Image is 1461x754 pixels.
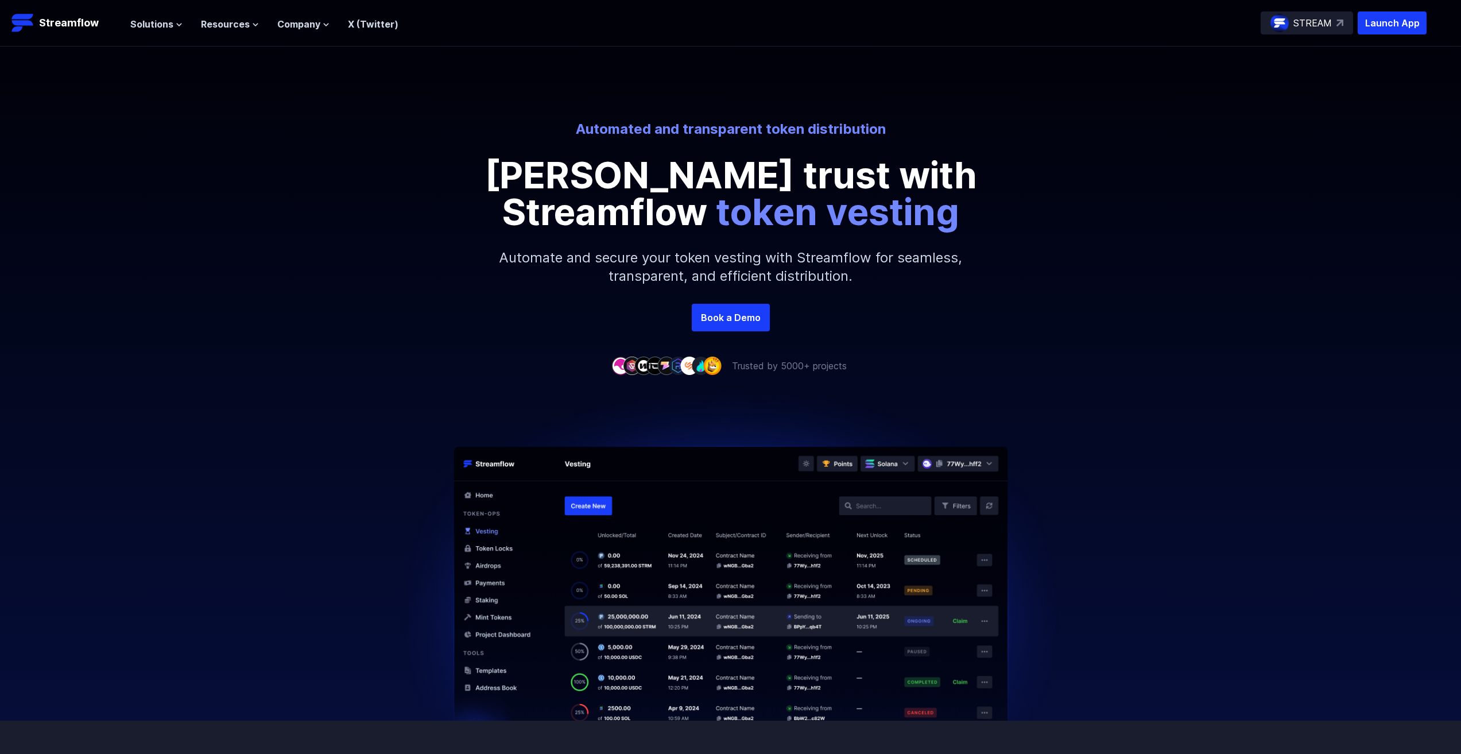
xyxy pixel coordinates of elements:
p: [PERSON_NAME] trust with Streamflow [472,157,989,230]
button: Resources [201,17,259,31]
img: company-7 [680,357,699,374]
button: Launch App [1358,11,1427,34]
a: STREAM [1261,11,1353,34]
a: Streamflow [11,11,119,34]
img: Hero Image [378,373,1083,721]
img: streamflow-logo-circle.png [1270,14,1289,32]
img: company-3 [634,357,653,374]
button: Company [277,17,330,31]
img: Streamflow Logo [11,11,34,34]
img: company-6 [669,357,687,374]
img: company-5 [657,357,676,374]
p: Automate and secure your token vesting with Streamflow for seamless, transparent, and efficient d... [484,230,978,304]
a: Book a Demo [692,304,770,331]
img: company-1 [611,357,630,374]
img: company-9 [703,357,722,374]
img: company-2 [623,357,641,374]
p: Trusted by 5000+ projects [732,359,847,373]
a: X (Twitter) [348,18,398,30]
img: company-8 [692,357,710,374]
p: Automated and transparent token distribution [413,120,1049,138]
button: Solutions [130,17,183,31]
span: Resources [201,17,250,31]
span: token vesting [716,190,959,234]
img: company-4 [646,357,664,374]
span: Company [277,17,320,31]
p: Streamflow [39,15,99,31]
p: STREAM [1293,16,1332,30]
span: Solutions [130,17,173,31]
img: top-right-arrow.svg [1336,20,1343,26]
